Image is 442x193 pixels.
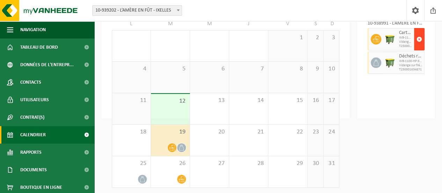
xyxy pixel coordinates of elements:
span: 3 [327,34,336,42]
td: M [151,18,190,30]
span: 14 [233,97,265,104]
td: S [307,18,324,30]
span: 11 [116,97,147,104]
span: Tableau de bord [20,39,58,56]
td: D [324,18,340,30]
span: Documents [20,161,47,179]
span: WB-1100-HP carton et papier, non-conditionné (industriel) [399,36,412,40]
span: 10 [327,65,336,73]
span: 9 [311,65,320,73]
td: L [112,18,151,30]
span: Calendrier [20,126,46,144]
img: WB-1100-HPE-GN-50 [385,57,395,68]
td: V [268,18,307,30]
span: 10-939202 - L’AMÈRE EN FÛT - IXELLES [92,5,182,16]
span: 15 [272,97,304,104]
span: 6 [194,65,225,73]
span: 16 [311,97,320,104]
div: 10-938991 - L’AMÈRE EN FÛT - LAEKEN [367,21,425,28]
span: WB-1100-HP déchets résiduels [399,59,422,63]
span: 2 [311,34,320,42]
span: 24 [327,128,336,136]
span: T250001627585 [399,44,412,48]
td: M [190,18,229,30]
span: 7 [233,65,265,73]
span: Navigation [20,21,46,39]
span: 27 [194,160,225,167]
span: Vidange sur fréquence fixe [399,40,412,44]
span: 18 [116,128,147,136]
span: 1 [272,34,304,42]
span: 10-939202 - L’AMÈRE EN FÛT - IXELLES [93,6,182,15]
span: 30 [311,160,320,167]
span: Vidange sur fréquence fixe [399,63,422,68]
img: WB-1100-HPE-GN-50 [385,34,395,44]
span: Contrat(s) [20,109,44,126]
span: 17 [327,97,336,104]
span: Contacts [20,74,41,91]
span: 20 [194,128,225,136]
span: Rapports [20,144,42,161]
span: 29 [272,160,304,167]
span: Données de l'entrepr... [20,56,74,74]
span: 19 [154,128,186,136]
span: 21 [233,128,265,136]
span: Utilisateurs [20,91,49,109]
span: 26 [154,160,186,167]
span: 31 [327,160,336,167]
span: 25 [116,160,147,167]
span: T250001634871 [399,68,422,72]
span: Déchets résiduels [399,54,422,59]
span: Carton et papier, non-conditionné (industriel) [399,30,412,36]
span: 28 [233,160,265,167]
span: 23 [311,128,320,136]
span: 22 [272,128,304,136]
span: 8 [272,65,304,73]
span: 4 [116,65,147,73]
span: 12 [154,97,186,105]
td: J [229,18,268,30]
span: 5 [154,65,186,73]
span: 13 [194,97,225,104]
